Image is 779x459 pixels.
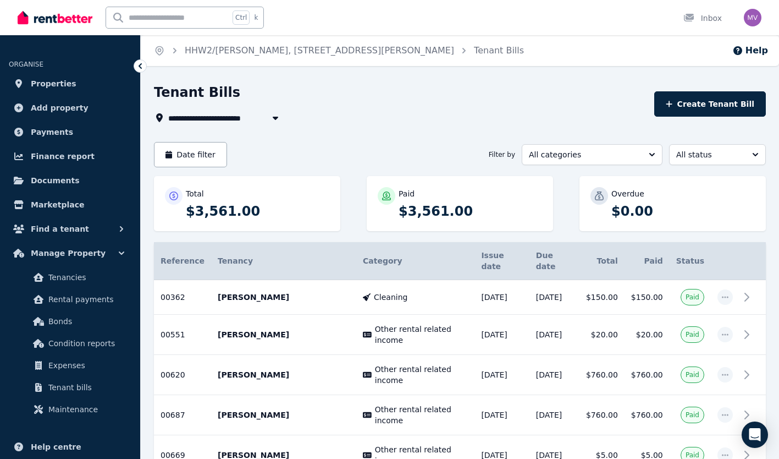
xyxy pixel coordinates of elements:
span: Other rental related income [375,404,468,426]
td: $20.00 [579,315,625,355]
td: $760.00 [579,355,625,395]
span: Filter by [489,150,515,159]
button: All categories [522,144,662,165]
span: Other rental related income [375,324,468,346]
td: [DATE] [529,395,579,435]
td: $760.00 [625,355,670,395]
span: Cleaning [374,292,407,303]
td: [DATE] [474,315,529,355]
a: Maintenance [13,398,127,420]
td: $150.00 [579,280,625,315]
span: Find a tenant [31,222,89,236]
a: Tenant bills [13,376,127,398]
div: Open Intercom Messenger [742,422,768,448]
span: Expenses [48,359,123,372]
td: $150.00 [625,280,670,315]
a: HHW2/[PERSON_NAME], [STREET_ADDRESS][PERSON_NAME] [185,45,454,56]
span: 00687 [161,411,185,419]
a: Marketplace [9,194,131,216]
button: Create Tenant Bill [654,91,766,117]
p: Overdue [611,188,644,199]
nav: Breadcrumb [141,35,537,66]
a: Rental payments [13,288,127,310]
th: Status [670,242,711,280]
span: Manage Property [31,247,106,260]
p: Paid [399,188,415,199]
p: [PERSON_NAME] [218,409,350,420]
span: Reference [161,256,205,265]
th: Total [579,242,625,280]
th: Due date [529,242,579,280]
a: Tenancies [13,266,127,288]
a: Bonds [13,310,127,332]
button: Find a tenant [9,218,131,240]
span: k [254,13,258,22]
td: [DATE] [474,395,529,435]
p: [PERSON_NAME] [218,329,350,340]
span: All status [676,149,743,160]
span: Paid [686,293,699,302]
span: Tenancies [48,271,123,284]
span: Add property [31,101,89,114]
span: Tenant bills [48,381,123,394]
span: Help centre [31,440,81,453]
a: Documents [9,170,131,192]
th: Tenancy [211,242,356,280]
span: 00620 [161,370,185,379]
span: ORGANISE [9,61,43,68]
td: $760.00 [579,395,625,435]
a: Payments [9,121,131,143]
span: Finance report [31,150,95,163]
span: Documents [31,174,80,187]
a: Add property [9,97,131,119]
span: 00362 [161,293,185,302]
td: [DATE] [529,355,579,395]
p: [PERSON_NAME] [218,369,350,380]
span: Paid [686,370,699,379]
h1: Tenant Bills [154,84,240,101]
p: [PERSON_NAME] [218,292,350,303]
span: Marketplace [31,198,84,211]
span: Bonds [48,315,123,328]
p: Total [186,188,204,199]
a: Expenses [13,354,127,376]
span: 00551 [161,330,185,339]
span: Paid [686,411,699,419]
a: Condition reports [13,332,127,354]
span: Paid [686,330,699,339]
td: $760.00 [625,395,670,435]
div: Inbox [683,13,722,24]
button: Help [732,44,768,57]
a: Finance report [9,145,131,167]
td: $20.00 [625,315,670,355]
th: Paid [625,242,670,280]
span: Payments [31,125,73,139]
button: Manage Property [9,242,131,264]
img: Marisa Vecchio [744,9,761,26]
p: $0.00 [611,203,755,220]
a: Properties [9,73,131,95]
td: [DATE] [529,280,579,315]
span: Condition reports [48,337,123,350]
img: RentBetter [18,9,92,26]
th: Category [356,242,474,280]
td: [DATE] [529,315,579,355]
th: Issue date [474,242,529,280]
span: Maintenance [48,403,123,416]
span: All categories [529,149,640,160]
button: All status [669,144,766,165]
span: Rental payments [48,293,123,306]
a: Tenant Bills [474,45,524,56]
td: [DATE] [474,280,529,315]
p: $3,561.00 [399,203,542,220]
p: $3,561.00 [186,203,329,220]
span: Ctrl [233,10,250,25]
span: Properties [31,77,76,90]
td: [DATE] [474,355,529,395]
span: Other rental related income [375,364,468,386]
a: Help centre [9,436,131,458]
button: Date filter [154,142,227,167]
